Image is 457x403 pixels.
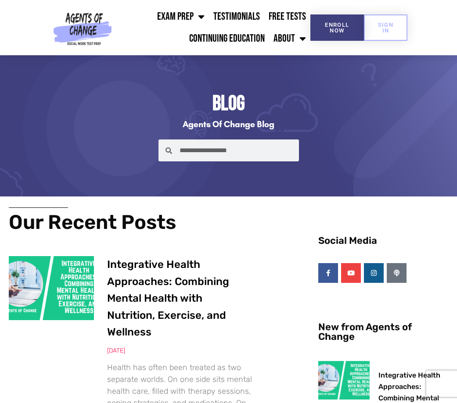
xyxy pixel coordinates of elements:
h4: Social Media [318,236,446,246]
a: Testimonials [209,6,264,28]
span: [DATE] [107,347,125,354]
a: Continuing Education [185,28,269,50]
a: Free Tests [264,6,310,28]
h2: Our Recent Posts [9,212,252,232]
h2: Blog [7,90,450,118]
h3: Agents of Change Blog [7,120,450,128]
h4: New from Agents of Change [318,322,446,342]
span: Enroll Now [324,22,350,33]
a: SIGN IN [364,14,408,41]
a: Exam Prep [153,6,209,28]
span: SIGN IN [378,22,394,33]
a: Enroll Now [310,14,364,41]
nav: Menu [115,6,310,50]
a: About [269,28,310,50]
a: Integrative Health Approaches: Combining Mental Health with Nutrition, Exercise, and Wellness [107,258,229,338]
